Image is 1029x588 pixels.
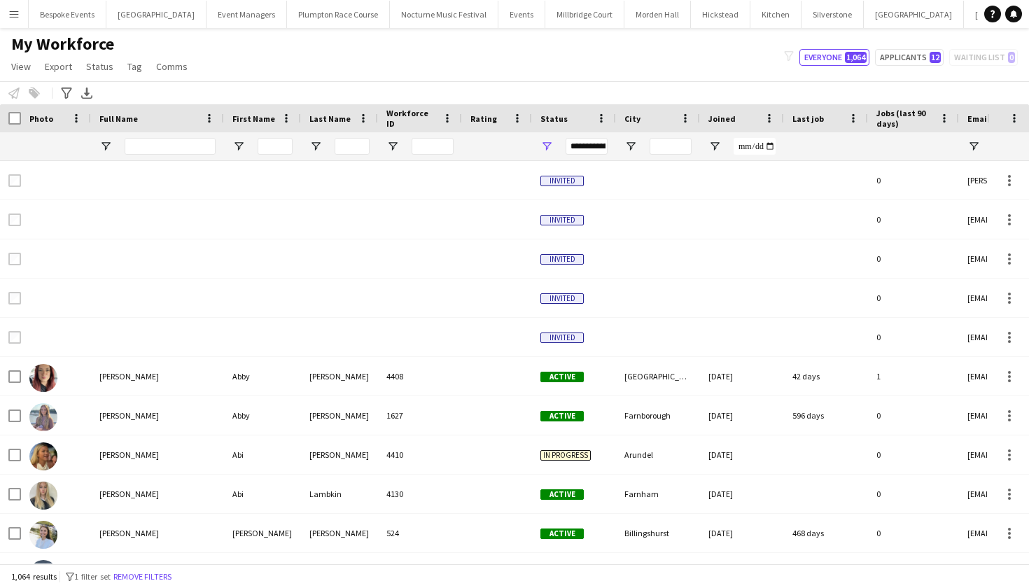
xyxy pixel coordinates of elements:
[540,215,584,225] span: Invited
[624,1,691,28] button: Morden Hall
[29,560,57,588] img: abiola ogunyomi
[868,435,959,474] div: 0
[301,514,378,552] div: [PERSON_NAME]
[78,85,95,101] app-action-btn: Export XLSX
[650,138,692,155] input: City Filter Input
[868,200,959,239] div: 0
[378,357,462,395] div: 4408
[301,435,378,474] div: [PERSON_NAME]
[540,113,568,124] span: Status
[8,253,21,265] input: Row Selection is disabled for this row (unchecked)
[99,113,138,124] span: Full Name
[868,239,959,278] div: 0
[224,435,301,474] div: Abi
[875,49,944,66] button: Applicants12
[708,113,736,124] span: Joined
[99,489,159,499] span: [PERSON_NAME]
[378,435,462,474] div: 4410
[498,1,545,28] button: Events
[390,1,498,28] button: Nocturne Music Festival
[700,396,784,435] div: [DATE]
[540,140,553,153] button: Open Filter Menu
[258,138,293,155] input: First Name Filter Input
[39,57,78,76] a: Export
[301,357,378,395] div: [PERSON_NAME]
[224,396,301,435] div: Abby
[784,396,868,435] div: 596 days
[470,113,497,124] span: Rating
[11,34,114,55] span: My Workforce
[99,140,112,153] button: Open Filter Menu
[845,52,867,63] span: 1,064
[125,138,216,155] input: Full Name Filter Input
[301,475,378,513] div: Lambkin
[386,108,437,129] span: Workforce ID
[127,60,142,73] span: Tag
[545,1,624,28] button: Millbridge Court
[378,514,462,552] div: 524
[868,475,959,513] div: 0
[868,357,959,395] div: 1
[540,372,584,382] span: Active
[616,435,700,474] div: Arundel
[309,140,322,153] button: Open Filter Menu
[540,450,591,461] span: In progress
[386,140,399,153] button: Open Filter Menu
[700,475,784,513] div: [DATE]
[206,1,287,28] button: Event Managers
[8,331,21,344] input: Row Selection is disabled for this row (unchecked)
[8,213,21,226] input: Row Selection is disabled for this row (unchecked)
[792,113,824,124] span: Last job
[540,332,584,343] span: Invited
[80,57,119,76] a: Status
[224,357,301,395] div: Abby
[99,410,159,421] span: [PERSON_NAME]
[876,108,934,129] span: Jobs (last 90 days)
[868,318,959,356] div: 0
[111,569,174,584] button: Remove filters
[734,138,776,155] input: Joined Filter Input
[540,293,584,304] span: Invited
[967,113,990,124] span: Email
[700,514,784,552] div: [DATE]
[750,1,801,28] button: Kitchen
[29,1,106,28] button: Bespoke Events
[624,140,637,153] button: Open Filter Menu
[6,57,36,76] a: View
[99,371,159,381] span: [PERSON_NAME]
[11,60,31,73] span: View
[29,521,57,549] img: Abigail Lebus
[29,482,57,510] img: Abi Lambkin
[616,514,700,552] div: Billingshurst
[309,113,351,124] span: Last Name
[378,396,462,435] div: 1627
[700,435,784,474] div: [DATE]
[540,489,584,500] span: Active
[8,174,21,187] input: Row Selection is disabled for this row (unchecked)
[691,1,750,28] button: Hickstead
[301,396,378,435] div: [PERSON_NAME]
[58,85,75,101] app-action-btn: Advanced filters
[287,1,390,28] button: Plumpton Race Course
[29,113,53,124] span: Photo
[868,514,959,552] div: 0
[232,113,275,124] span: First Name
[29,403,57,431] img: Abby McEwen
[864,1,964,28] button: [GEOGRAPHIC_DATA]
[784,514,868,552] div: 468 days
[801,1,864,28] button: Silverstone
[799,49,869,66] button: Everyone1,064
[624,113,640,124] span: City
[335,138,370,155] input: Last Name Filter Input
[967,140,980,153] button: Open Filter Menu
[616,357,700,395] div: [GEOGRAPHIC_DATA]
[232,140,245,153] button: Open Filter Menu
[930,52,941,63] span: 12
[8,292,21,304] input: Row Selection is disabled for this row (unchecked)
[708,140,721,153] button: Open Filter Menu
[99,528,159,538] span: [PERSON_NAME]
[868,396,959,435] div: 0
[150,57,193,76] a: Comms
[29,364,57,392] img: Abby Kennedy
[29,442,57,470] img: Abi Hollingsworth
